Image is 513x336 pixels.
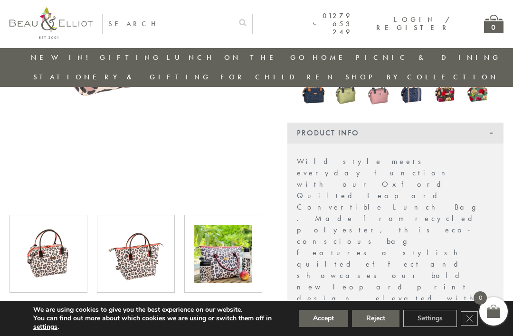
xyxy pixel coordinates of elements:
a: Navy Broken-hearted Convertible Insulated Lunch Bag [302,75,325,108]
a: 0 [484,15,503,33]
a: Sarah Kelleher Lunch Bag Dark Stone [433,77,456,106]
button: Reject [352,310,399,327]
a: Stationery & Gifting [33,72,211,82]
a: Picnic & Dining [356,53,501,62]
a: Monogram Midnight Convertible Lunch Bag [400,76,423,106]
div: Product Info [287,123,503,144]
a: For Children [220,72,336,82]
button: Settings [403,310,457,327]
a: Shop by collection [345,72,499,82]
a: Login / Register [376,15,451,32]
a: Lunch On The Go [167,53,307,62]
span: 0 [474,291,487,305]
button: Accept [299,310,348,327]
p: We are using cookies to give you the best experience on our website. [33,306,282,314]
button: settings [33,323,57,331]
img: Monogram Midnight Convertible Lunch Bag [400,76,423,105]
a: Home [313,53,351,62]
a: 01279 653 249 [313,12,352,37]
a: Oxford quilted lunch bag mallow [367,75,390,108]
img: logo [9,7,93,39]
a: Oxford quilted lunch bag pistachio [334,74,358,109]
img: Oxford quilted lunch bag pistachio [334,74,358,106]
a: Sarah Kelleher convertible lunch bag teal [466,77,489,106]
input: SEARCH [103,14,233,34]
img: Oxford quilted lunch bag mallow [367,75,390,106]
img: Navy Broken-hearted Convertible Insulated Lunch Bag [302,75,325,106]
img: Sarah Kelleher Lunch Bag Dark Stone [433,77,456,104]
a: Gifting [100,53,161,62]
a: New in! [31,53,95,62]
button: Close GDPR Cookie Banner [461,311,478,326]
img: Sarah Kelleher convertible lunch bag teal [466,77,489,105]
p: You can find out more about which cookies we are using or switch them off in . [33,314,282,331]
